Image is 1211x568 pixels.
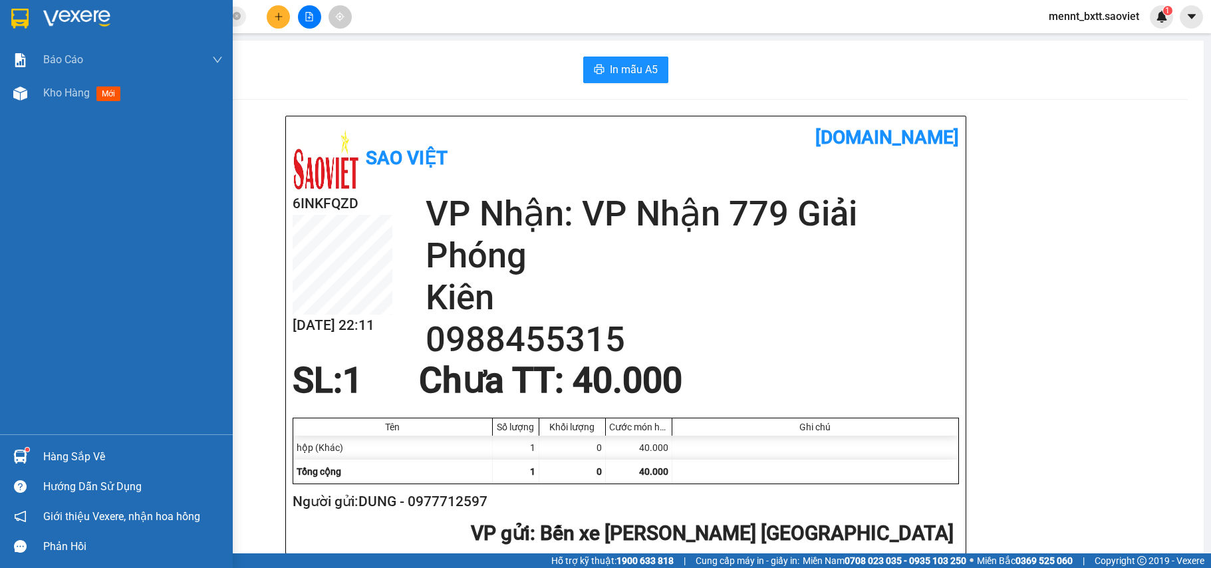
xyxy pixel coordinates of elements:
[298,5,321,29] button: file-add
[14,540,27,553] span: message
[293,360,342,401] span: SL:
[335,12,344,21] span: aim
[293,491,954,513] h2: Người gửi: DUNG - 0977712597
[25,448,29,452] sup: 1
[274,12,283,21] span: plus
[13,86,27,100] img: warehouse-icon
[233,11,241,23] span: close-circle
[639,466,668,477] span: 40.000
[43,508,200,525] span: Giới thiệu Vexere, nhận hoa hồng
[14,480,27,493] span: question-circle
[551,553,674,568] span: Hỗ trợ kỹ thuật:
[426,193,959,277] h2: VP Nhận: VP Nhận 779 Giải Phóng
[366,147,448,169] b: Sao Việt
[293,193,392,215] h2: 6INKFQZD
[305,12,314,21] span: file-add
[977,553,1073,568] span: Miền Bắc
[329,5,352,29] button: aim
[1015,555,1073,566] strong: 0369 525 060
[297,422,489,432] div: Tên
[610,61,658,78] span: In mẫu A5
[583,57,668,83] button: printerIn mẫu A5
[293,520,954,547] h2: : Bến xe [PERSON_NAME] [GEOGRAPHIC_DATA]
[212,55,223,65] span: down
[411,360,690,400] div: Chưa TT : 40.000
[684,553,686,568] span: |
[1180,5,1203,29] button: caret-down
[43,51,83,68] span: Báo cáo
[493,436,539,460] div: 1
[1083,553,1085,568] span: |
[606,436,672,460] div: 40.000
[426,319,959,360] h2: 0988455315
[43,86,90,99] span: Kho hàng
[696,553,799,568] span: Cung cấp máy in - giấy in:
[233,12,241,20] span: close-circle
[543,422,602,432] div: Khối lượng
[13,450,27,464] img: warehouse-icon
[815,126,959,148] b: [DOMAIN_NAME]
[14,510,27,523] span: notification
[267,5,290,29] button: plus
[1163,6,1172,15] sup: 1
[609,422,668,432] div: Cước món hàng
[597,466,602,477] span: 0
[594,64,605,76] span: printer
[1165,6,1170,15] span: 1
[43,537,223,557] div: Phản hồi
[293,436,493,460] div: hộp (Khác)
[11,9,29,29] img: logo-vxr
[13,53,27,67] img: solution-icon
[43,447,223,467] div: Hàng sắp về
[1186,11,1198,23] span: caret-down
[845,555,966,566] strong: 0708 023 035 - 0935 103 250
[970,558,974,563] span: ⚪️
[803,553,966,568] span: Miền Nam
[530,466,535,477] span: 1
[342,360,362,401] span: 1
[43,477,223,497] div: Hướng dẫn sử dụng
[1156,11,1168,23] img: icon-new-feature
[297,466,341,477] span: Tổng cộng
[293,126,359,193] img: logo.jpg
[496,422,535,432] div: Số lượng
[426,277,959,319] h2: Kiên
[676,422,955,432] div: Ghi chú
[293,315,392,337] h2: [DATE] 22:11
[616,555,674,566] strong: 1900 633 818
[96,86,120,101] span: mới
[471,521,530,545] span: VP gửi
[1038,8,1150,25] span: mennt_bxtt.saoviet
[539,436,606,460] div: 0
[1137,556,1146,565] span: copyright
